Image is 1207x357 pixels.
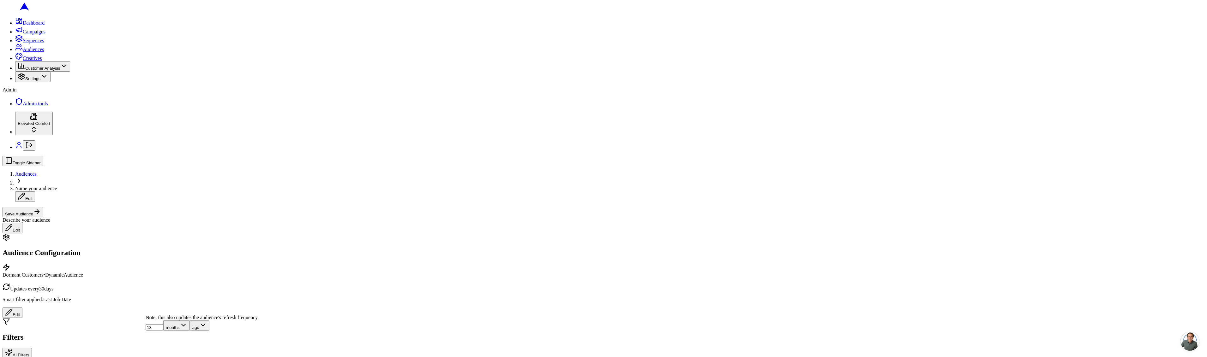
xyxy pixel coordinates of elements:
[15,47,44,52] a: Audiences
[15,56,42,61] a: Creatives
[3,297,1204,302] p: Smart filter applied: Last Job Date
[13,161,41,165] span: Toggle Sidebar
[3,217,50,223] span: Describe your audience
[15,191,35,202] button: Edit
[146,315,259,320] div: Note: this also updates the audience's refresh frequency.
[1180,332,1199,351] a: Open chat
[3,307,22,318] button: Edit
[15,171,37,177] a: Audiences
[3,249,1204,257] h2: Audience Configuration
[18,121,50,126] span: Elevated Comfort
[3,223,22,233] button: Edit
[23,101,48,106] span: Admin tools
[23,29,45,34] span: Campaigns
[23,56,42,61] span: Creatives
[3,283,1204,292] p: Updates every 30 day s
[3,207,43,217] button: Save Audience
[15,72,51,82] button: Settings
[23,20,45,26] span: Dashboard
[15,20,45,26] a: Dashboard
[23,47,44,52] span: Audiences
[23,140,35,151] button: Log out
[15,38,44,43] a: Sequences
[15,61,70,72] button: Customer Analysis
[23,38,44,43] span: Sequences
[15,101,48,106] a: Admin tools
[13,228,20,232] span: Edit
[15,29,45,34] a: Campaigns
[3,272,43,278] span: Dormant Customers
[45,272,83,278] span: Dynamic Audience
[3,87,1204,93] div: Admin
[25,76,40,81] span: Settings
[25,196,33,201] span: Edit
[15,112,53,135] button: Elevated Comfort
[3,156,43,166] button: Toggle Sidebar
[25,66,60,71] span: Customer Analysis
[15,186,57,191] span: Name your audience
[3,171,1204,202] nav: breadcrumb
[3,333,1204,342] h2: Filters
[43,272,45,278] span: •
